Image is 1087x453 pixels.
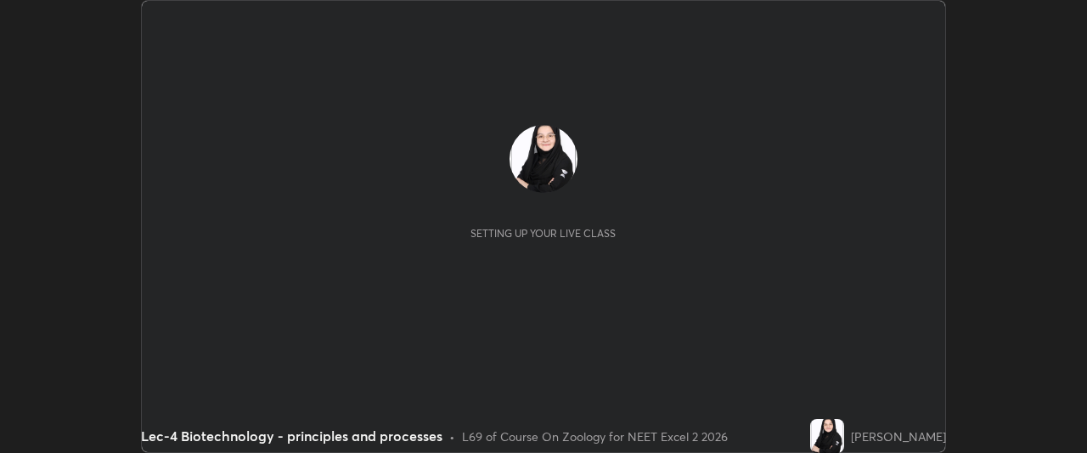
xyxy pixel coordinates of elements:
img: 057c7c02de2049eba9048d9a0593b0e0.jpg [510,125,577,193]
div: • [449,428,455,445]
div: Setting up your live class [470,227,616,240]
div: L69 of Course On Zoology for NEET Excel 2 2026 [462,428,728,445]
img: 057c7c02de2049eba9048d9a0593b0e0.jpg [810,419,844,453]
div: [PERSON_NAME] [851,428,946,445]
div: Lec-4 Biotechnology - principles and processes [141,426,442,446]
